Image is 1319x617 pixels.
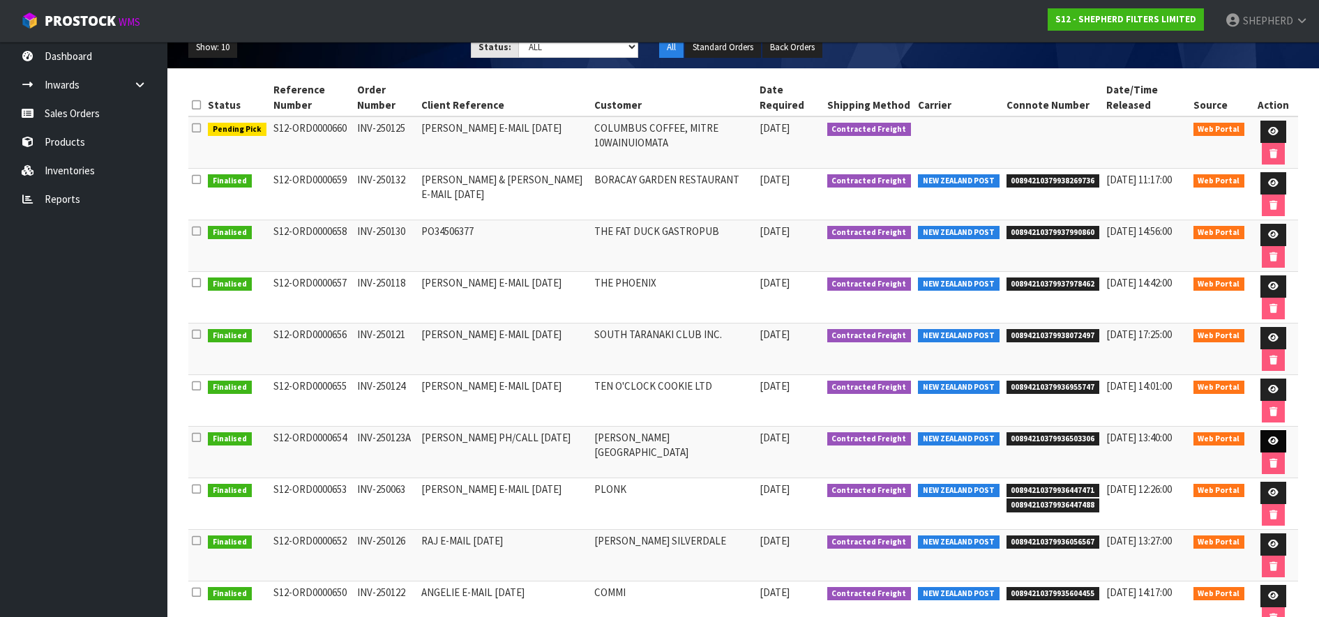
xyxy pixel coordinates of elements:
[208,484,252,498] span: Finalised
[270,220,354,272] td: S12-ORD0000658
[1193,174,1245,188] span: Web Portal
[418,272,591,323] td: [PERSON_NAME] E-MAIL [DATE]
[918,277,1000,291] span: NEW ZEALAND POST
[918,587,1000,601] span: NEW ZEALAND POST
[760,173,790,186] span: [DATE]
[270,427,354,478] td: S12-ORD0000654
[1106,173,1172,186] span: [DATE] 11:17:00
[827,329,912,343] span: Contracted Freight
[21,12,38,29] img: cube-alt.png
[1190,79,1249,116] th: Source
[1193,277,1245,291] span: Web Portal
[827,381,912,395] span: Contracted Freight
[918,381,1000,395] span: NEW ZEALAND POST
[760,276,790,289] span: [DATE]
[354,116,418,169] td: INV-250125
[208,329,252,343] span: Finalised
[270,375,354,427] td: S12-ORD0000655
[418,169,591,220] td: [PERSON_NAME] & [PERSON_NAME] E-MAIL [DATE]
[418,116,591,169] td: [PERSON_NAME] E-MAIL [DATE]
[824,79,915,116] th: Shipping Method
[685,36,761,59] button: Standard Orders
[270,272,354,323] td: S12-ORD0000657
[760,431,790,444] span: [DATE]
[591,478,756,530] td: PLONK
[1007,226,1100,240] span: 00894210379937990860
[918,226,1000,240] span: NEW ZEALAND POST
[1243,14,1293,27] span: SHEPHERD
[418,427,591,478] td: [PERSON_NAME] PH/CALL [DATE]
[188,36,237,59] button: Show: 10
[270,323,354,375] td: S12-ORD0000656
[1007,329,1100,343] span: 00894210379938072497
[208,277,252,291] span: Finalised
[354,169,418,220] td: INV-250132
[354,478,418,530] td: INV-250063
[119,15,140,29] small: WMS
[418,220,591,272] td: PO34506377
[354,530,418,581] td: INV-250126
[591,272,756,323] td: THE PHOENIX
[760,379,790,393] span: [DATE]
[591,530,756,581] td: [PERSON_NAME] SILVERDALE
[208,123,266,137] span: Pending Pick
[354,323,418,375] td: INV-250121
[1193,432,1245,446] span: Web Portal
[827,226,912,240] span: Contracted Freight
[1193,484,1245,498] span: Web Portal
[827,123,912,137] span: Contracted Freight
[45,12,116,30] span: ProStock
[1007,535,1100,549] span: 00894210379936056567
[270,169,354,220] td: S12-ORD0000659
[760,224,790,238] span: [DATE]
[659,36,684,59] button: All
[208,432,252,446] span: Finalised
[1007,587,1100,601] span: 00894210379935604455
[1106,328,1172,341] span: [DATE] 17:25:00
[418,478,591,530] td: [PERSON_NAME] E-MAIL [DATE]
[918,535,1000,549] span: NEW ZEALAND POST
[270,79,354,116] th: Reference Number
[418,323,591,375] td: [PERSON_NAME] E-MAIL [DATE]
[208,226,252,240] span: Finalised
[1193,226,1245,240] span: Web Portal
[827,535,912,549] span: Contracted Freight
[1007,484,1100,498] span: 00894210379936447471
[762,36,822,59] button: Back Orders
[760,482,790,496] span: [DATE]
[760,328,790,341] span: [DATE]
[827,432,912,446] span: Contracted Freight
[827,484,912,498] span: Contracted Freight
[918,329,1000,343] span: NEW ZEALAND POST
[591,79,756,116] th: Customer
[208,535,252,549] span: Finalised
[1007,277,1100,291] span: 00894210379937978462
[1106,586,1172,599] span: [DATE] 14:17:00
[354,375,418,427] td: INV-250124
[208,587,252,601] span: Finalised
[270,116,354,169] td: S12-ORD0000660
[918,432,1000,446] span: NEW ZEALAND POST
[1193,381,1245,395] span: Web Portal
[827,277,912,291] span: Contracted Freight
[1007,432,1100,446] span: 00894210379936503306
[591,375,756,427] td: TEN O'CLOCK COOKIE LTD
[760,586,790,599] span: [DATE]
[827,174,912,188] span: Contracted Freight
[418,375,591,427] td: [PERSON_NAME] E-MAIL [DATE]
[591,116,756,169] td: COLUMBUS COFFEE, MITRE 10WAINUIOMATA
[591,169,756,220] td: BORACAY GARDEN RESTAURANT
[270,478,354,530] td: S12-ORD0000653
[478,41,511,53] strong: Status:
[760,121,790,135] span: [DATE]
[1106,482,1172,496] span: [DATE] 12:26:00
[760,534,790,547] span: [DATE]
[591,323,756,375] td: SOUTH TARANAKI CLUB INC.
[1248,79,1298,116] th: Action
[418,79,591,116] th: Client Reference
[914,79,1003,116] th: Carrier
[354,427,418,478] td: INV-250123A
[418,530,591,581] td: RAJ E-MAIL [DATE]
[208,174,252,188] span: Finalised
[1007,174,1100,188] span: 00894210379938269736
